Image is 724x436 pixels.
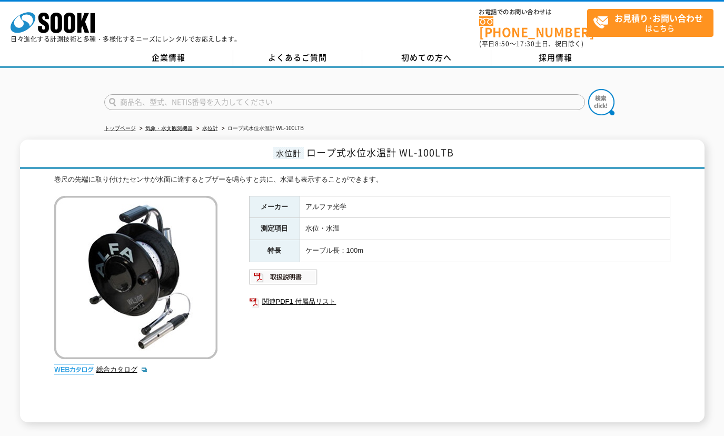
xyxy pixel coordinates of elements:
a: 初めての方へ [362,50,491,66]
a: 取扱説明書 [249,275,318,283]
p: 日々進化する計測技術と多種・多様化するニーズにレンタルでお応えします。 [11,36,241,42]
span: 17:30 [516,39,535,48]
a: 採用情報 [491,50,620,66]
th: 測定項目 [249,218,300,240]
img: btn_search.png [588,89,614,115]
th: メーカー [249,196,300,218]
a: 関連PDF1 付属品リスト [249,295,670,309]
a: 水位計 [202,125,218,131]
span: はこちら [593,9,713,36]
a: [PHONE_NUMBER] [479,16,587,38]
td: 水位・水温 [300,218,670,240]
span: (平日 ～ 土日、祝日除く) [479,39,583,48]
li: ロープ式水位水温計 WL-100LTB [220,123,304,134]
span: ロープ式水位水温計 WL-100LTB [306,145,454,160]
td: ケーブル長：100m [300,240,670,262]
div: 巻尺の先端に取り付けたセンサが水面に達するとブザーを鳴らすと共に、水温も表示することができます。 [54,174,670,185]
span: 水位計 [273,147,304,159]
input: 商品名、型式、NETIS番号を入力してください [104,94,585,110]
a: お見積り･お問い合わせはこちら [587,9,713,37]
a: 企業情報 [104,50,233,66]
img: webカタログ [54,364,94,375]
a: 総合カタログ [96,365,148,373]
img: ロープ式水位水温計 WL-100LTB [54,196,217,359]
a: トップページ [104,125,136,131]
span: お電話でのお問い合わせは [479,9,587,15]
span: 初めての方へ [401,52,452,63]
img: 取扱説明書 [249,269,318,285]
strong: お見積り･お問い合わせ [614,12,703,24]
a: よくあるご質問 [233,50,362,66]
a: 気象・水文観測機器 [145,125,193,131]
span: 8:50 [495,39,510,48]
th: 特長 [249,240,300,262]
td: アルファ光学 [300,196,670,218]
